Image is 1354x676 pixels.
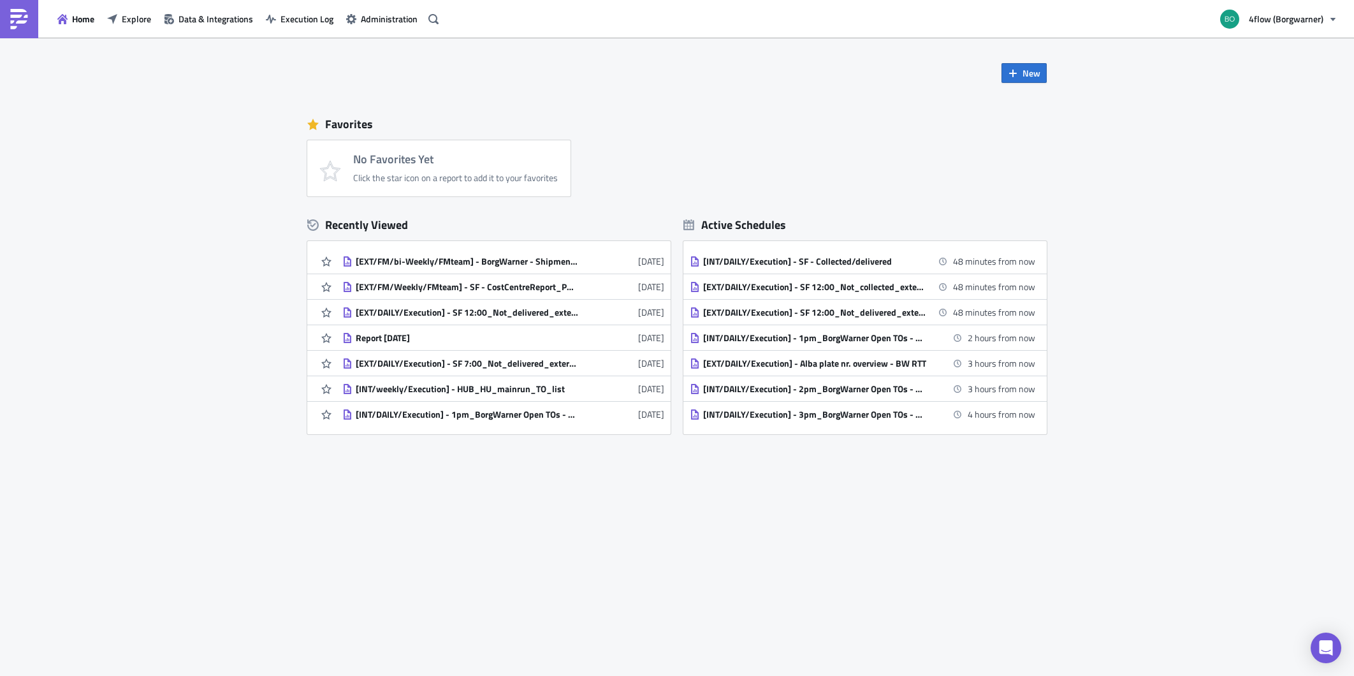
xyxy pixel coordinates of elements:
div: [INT/DAILY/Execution] - 3pm_BorgWarner Open TOs - 2 days check [703,409,926,420]
time: 2025-10-02 12:00 [953,305,1035,319]
div: [INT/DAILY/Execution] - 2pm_BorgWarner Open TOs - 2 days check [703,383,926,395]
time: 2025-09-26T08:13:13Z [638,254,664,268]
time: 2025-10-02 12:00 [953,280,1035,293]
div: [EXT/DAILY/Execution] - Alba plate nr. overview - BW RTT [703,358,926,369]
div: [EXT/FM/Weekly/FMteam] - SF - CostCentreReport_PBLO [356,281,579,293]
span: Home [72,12,94,26]
div: [EXT/DAILY/Execution] - SF 12:00_Not_delivered_external sending to carrier [356,307,579,318]
a: [EXT/DAILY/Execution] - SF 12:00_Not_collected_external sending to carrier48 minutes from now [690,274,1035,299]
span: New [1023,66,1040,80]
span: Administration [361,12,418,26]
h4: No Favorites Yet [353,153,558,166]
button: Administration [340,9,424,29]
div: Favorites [307,115,1047,134]
a: [EXT/DAILY/Execution] - SF 12:00_Not_delivered_external sending to carrier[DATE] [342,300,664,325]
button: Data & Integrations [157,9,259,29]
a: [INT/weekly/Execution] - HUB_HU_mainrun_TO_list[DATE] [342,376,664,401]
div: [EXT/DAILY/Execution] - SF 12:00_Not_delivered_external sending to carrier [703,307,926,318]
time: 2025-09-12T12:17:50Z [638,382,664,395]
time: 2025-10-02 13:30 [968,331,1035,344]
button: Execution Log [259,9,340,29]
time: 2025-09-23T13:23:07Z [638,280,664,293]
a: [INT/DAILY/Execution] - 2pm_BorgWarner Open TOs - 2 days check3 hours from now [690,376,1035,401]
span: Data & Integrations [178,12,253,26]
button: 4flow (Borgwarner) [1212,5,1344,33]
span: Execution Log [280,12,333,26]
img: Avatar [1219,8,1241,30]
a: [EXT/DAILY/Execution] - Alba plate nr. overview - BW RTT3 hours from now [690,351,1035,376]
button: Home [51,9,101,29]
time: 2025-09-12T12:17:33Z [638,408,664,421]
div: [EXT/DAILY/Execution] - SF 7:00_Not_delivered_external sending to carrier [356,358,579,369]
div: [EXT/DAILY/Execution] - SF 12:00_Not_collected_external sending to carrier [703,281,926,293]
div: Active Schedules [683,217,786,232]
time: 2025-10-02 14:30 [968,382,1035,395]
time: 2025-09-22T08:11:41Z [638,305,664,319]
button: Explore [101,9,157,29]
a: [INT/DAILY/Execution] - 1pm_BorgWarner Open TOs - 2 days check[DATE] [342,402,664,427]
time: 2025-10-02 15:30 [968,408,1035,421]
a: [EXT/FM/bi-Weekly/FMteam] - BorgWarner - Shipments with no billing run[DATE] [342,249,664,274]
a: [INT/DAILY/Execution] - 3pm_BorgWarner Open TOs - 2 days check4 hours from now [690,402,1035,427]
button: New [1001,63,1047,83]
div: [INT/DAILY/Execution] - SF - Collected/delivered [703,256,926,267]
a: [EXT/DAILY/Execution] - SF 12:00_Not_delivered_external sending to carrier48 minutes from now [690,300,1035,325]
a: [INT/DAILY/Execution] - 1pm_BorgWarner Open TOs - 2 days check2 hours from now [690,325,1035,350]
time: 2025-10-02 12:00 [953,254,1035,268]
a: [EXT/DAILY/Execution] - SF 7:00_Not_delivered_external sending to carrier[DATE] [342,351,664,376]
div: Recently Viewed [307,216,671,235]
a: Report [DATE][DATE] [342,325,664,350]
time: 2025-09-22T08:11:18Z [638,331,664,344]
div: Report [DATE] [356,332,579,344]
div: [INT/DAILY/Execution] - 1pm_BorgWarner Open TOs - 2 days check [356,409,579,420]
a: [INT/DAILY/Execution] - SF - Collected/delivered48 minutes from now [690,249,1035,274]
time: 2025-09-15T06:22:49Z [638,356,664,370]
div: Open Intercom Messenger [1311,633,1341,663]
div: [EXT/FM/bi-Weekly/FMteam] - BorgWarner - Shipments with no billing run [356,256,579,267]
span: 4flow (Borgwarner) [1249,12,1323,26]
div: Click the star icon on a report to add it to your favorites [353,172,558,184]
div: [INT/DAILY/Execution] - 1pm_BorgWarner Open TOs - 2 days check [703,332,926,344]
a: [EXT/FM/Weekly/FMteam] - SF - CostCentreReport_PBLO[DATE] [342,274,664,299]
time: 2025-10-02 14:00 [968,356,1035,370]
span: Explore [122,12,151,26]
div: [INT/weekly/Execution] - HUB_HU_mainrun_TO_list [356,383,579,395]
img: PushMetrics [9,9,29,29]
